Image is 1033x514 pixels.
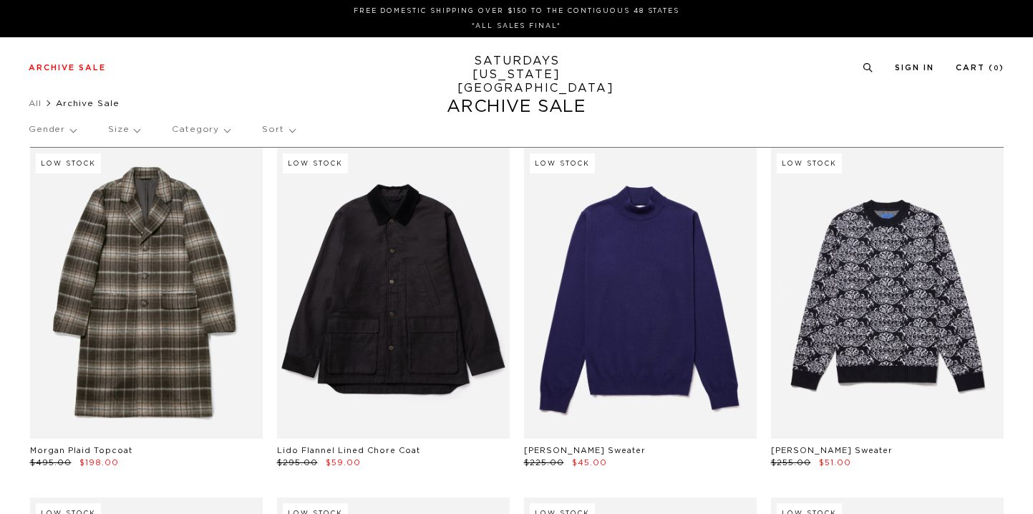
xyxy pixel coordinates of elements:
[895,64,934,72] a: Sign In
[34,21,999,32] p: *ALL SALES FINAL*
[956,64,1004,72] a: Cart (0)
[108,113,140,146] p: Size
[30,459,72,467] span: $495.00
[524,447,646,454] a: [PERSON_NAME] Sweater
[79,459,119,467] span: $198.00
[56,99,120,108] span: Archive Sale
[283,153,348,173] div: Low Stock
[771,447,893,454] a: [PERSON_NAME] Sweater
[29,99,42,108] a: All
[36,153,101,173] div: Low Stock
[530,153,595,173] div: Low Stock
[262,113,294,146] p: Sort
[819,459,851,467] span: $51.00
[326,459,361,467] span: $59.00
[572,459,607,467] span: $45.00
[29,64,106,72] a: Archive Sale
[457,54,576,95] a: SATURDAYS[US_STATE][GEOGRAPHIC_DATA]
[34,6,999,16] p: FREE DOMESTIC SHIPPING OVER $150 TO THE CONTIGUOUS 48 STATES
[172,113,230,146] p: Category
[524,459,564,467] span: $225.00
[277,459,318,467] span: $295.00
[277,447,420,454] a: Lido Flannel Lined Chore Coat
[771,459,811,467] span: $255.00
[30,447,132,454] a: Morgan Plaid Topcoat
[29,113,76,146] p: Gender
[994,65,999,72] small: 0
[777,153,842,173] div: Low Stock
